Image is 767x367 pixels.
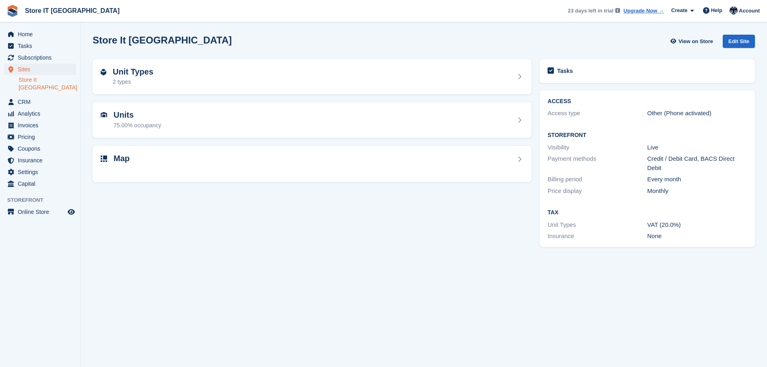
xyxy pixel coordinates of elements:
[723,35,755,51] a: Edit Site
[19,76,76,91] a: Store It [GEOGRAPHIC_DATA]
[18,52,66,63] span: Subscriptions
[18,178,66,189] span: Capital
[66,207,76,217] a: Preview store
[6,5,19,17] img: stora-icon-8386f47178a22dfd0bd8f6a31ec36ba5ce8667c1dd55bd0f319d3a0aa187defe.svg
[18,131,66,143] span: Pricing
[548,98,747,105] h2: ACCESS
[4,166,76,178] a: menu
[548,132,747,139] h2: Storefront
[18,29,66,40] span: Home
[624,7,664,15] a: Upgrade Now →
[548,187,647,196] div: Price display
[4,206,76,218] a: menu
[739,7,760,15] span: Account
[730,6,738,15] img: James Campbell Adamson
[93,59,531,95] a: Unit Types 2 types
[4,120,76,131] a: menu
[711,6,722,15] span: Help
[18,166,66,178] span: Settings
[101,112,107,118] img: unit-icn-7be61d7bf1b0ce9d3e12c5938cc71ed9869f7b940bace4675aadf7bd6d80202e.svg
[18,206,66,218] span: Online Store
[678,37,713,46] span: View on Store
[4,96,76,108] a: menu
[18,120,66,131] span: Invoices
[4,29,76,40] a: menu
[113,67,153,77] h2: Unit Types
[723,35,755,48] div: Edit Site
[647,143,747,152] div: Live
[4,64,76,75] a: menu
[4,108,76,119] a: menu
[18,143,66,154] span: Coupons
[647,154,747,172] div: Credit / Debit Card, BACS Direct Debit
[4,155,76,166] a: menu
[101,156,107,162] img: map-icn-33ee37083ee616e46c38cad1a60f524a97daa1e2b2c8c0bc3eb3415660979fc1.svg
[548,109,647,118] div: Access type
[669,35,716,48] a: View on Store
[22,4,123,17] a: Store IT [GEOGRAPHIC_DATA]
[557,67,573,75] h2: Tasks
[4,40,76,52] a: menu
[548,143,647,152] div: Visibility
[114,110,161,120] h2: Units
[647,175,747,184] div: Every month
[548,154,647,172] div: Payment methods
[93,35,232,46] h2: Store It [GEOGRAPHIC_DATA]
[18,108,66,119] span: Analytics
[18,96,66,108] span: CRM
[93,102,531,138] a: Units 75.00% occupancy
[18,40,66,52] span: Tasks
[548,220,647,230] div: Unit Types
[113,78,153,86] div: 2 types
[7,196,80,204] span: Storefront
[18,64,66,75] span: Sites
[101,69,106,75] img: unit-type-icn-2b2737a686de81e16bb02015468b77c625bbabd49415b5ef34ead5e3b44a266d.svg
[671,6,687,15] span: Create
[647,109,747,118] div: Other (Phone activated)
[4,143,76,154] a: menu
[4,178,76,189] a: menu
[647,232,747,241] div: None
[93,146,531,182] a: Map
[647,220,747,230] div: VAT (20.0%)
[114,121,161,130] div: 75.00% occupancy
[4,131,76,143] a: menu
[548,175,647,184] div: Billing period
[568,7,613,15] span: 23 days left in trial
[615,8,620,13] img: icon-info-grey-7440780725fd019a000dd9b08b2336e03edf1995a4989e88bcd33f0948082b44.svg
[548,232,647,241] div: Insurance
[18,155,66,166] span: Insurance
[4,52,76,63] a: menu
[114,154,130,163] h2: Map
[548,209,747,216] h2: Tax
[647,187,747,196] div: Monthly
